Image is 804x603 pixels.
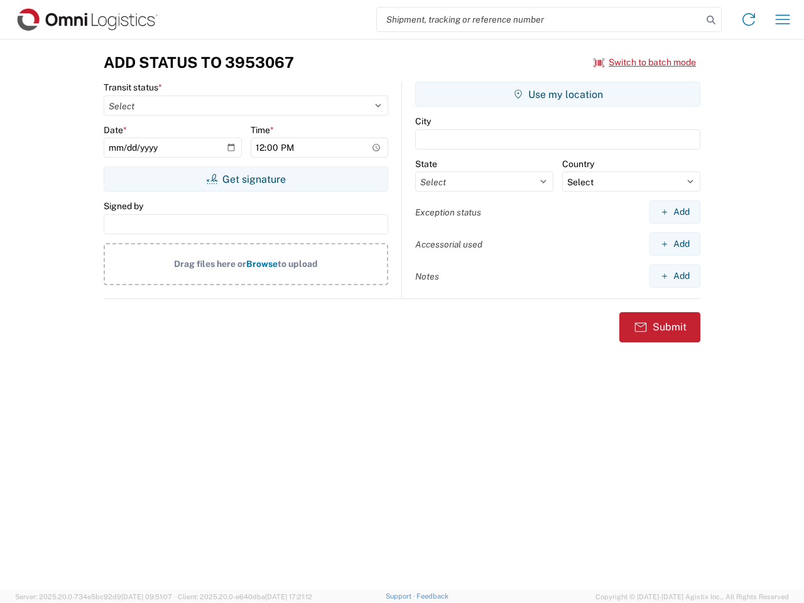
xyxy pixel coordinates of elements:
[562,158,594,170] label: Country
[246,259,278,269] span: Browse
[104,82,162,93] label: Transit status
[649,232,700,256] button: Add
[594,52,696,73] button: Switch to batch mode
[121,593,172,600] span: [DATE] 09:51:07
[104,124,127,136] label: Date
[415,82,700,107] button: Use my location
[649,200,700,224] button: Add
[386,592,417,600] a: Support
[619,312,700,342] button: Submit
[415,158,437,170] label: State
[104,53,294,72] h3: Add Status to 3953067
[104,166,388,192] button: Get signature
[174,259,246,269] span: Drag files here or
[415,116,431,127] label: City
[415,239,482,250] label: Accessorial used
[278,259,318,269] span: to upload
[265,593,312,600] span: [DATE] 17:21:12
[595,591,789,602] span: Copyright © [DATE]-[DATE] Agistix Inc., All Rights Reserved
[415,207,481,218] label: Exception status
[415,271,439,282] label: Notes
[15,593,172,600] span: Server: 2025.20.0-734e5bc92d9
[416,592,448,600] a: Feedback
[104,200,143,212] label: Signed by
[377,8,702,31] input: Shipment, tracking or reference number
[649,264,700,288] button: Add
[251,124,274,136] label: Time
[178,593,312,600] span: Client: 2025.20.0-e640dba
